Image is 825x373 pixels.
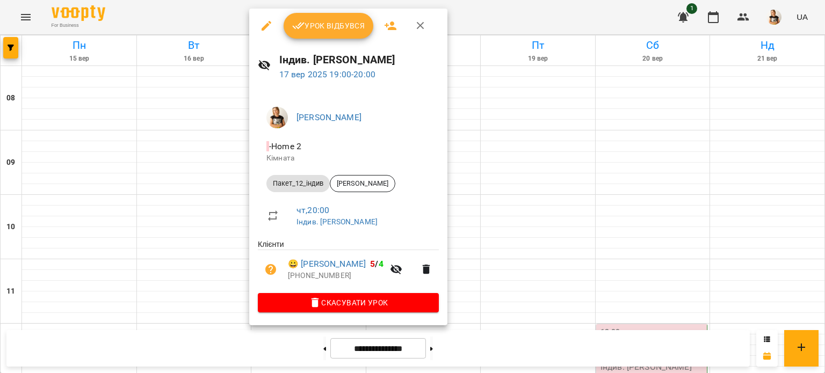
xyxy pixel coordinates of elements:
[258,293,439,312] button: Скасувати Урок
[370,259,383,269] b: /
[279,52,439,68] h6: Індив. [PERSON_NAME]
[266,179,330,188] span: Пакет_12_індив
[266,107,288,128] img: 2e4f89398f4c2dde7e67aabe9e64803a.png
[258,257,284,282] button: Візит ще не сплачено. Додати оплату?
[266,296,430,309] span: Скасувати Урок
[284,13,374,39] button: Урок відбувся
[330,179,395,188] span: [PERSON_NAME]
[292,19,365,32] span: Урок відбувся
[370,259,375,269] span: 5
[288,270,383,281] p: [PHONE_NUMBER]
[288,258,366,270] a: 😀 [PERSON_NAME]
[266,141,303,151] span: - Home 2
[330,175,395,192] div: [PERSON_NAME]
[258,239,439,292] ul: Клієнти
[379,259,383,269] span: 4
[279,69,375,79] a: 17 вер 2025 19:00-20:00
[296,205,329,215] a: чт , 20:00
[296,112,361,122] a: [PERSON_NAME]
[266,153,430,164] p: Кімната
[296,217,378,226] a: Індив. [PERSON_NAME]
